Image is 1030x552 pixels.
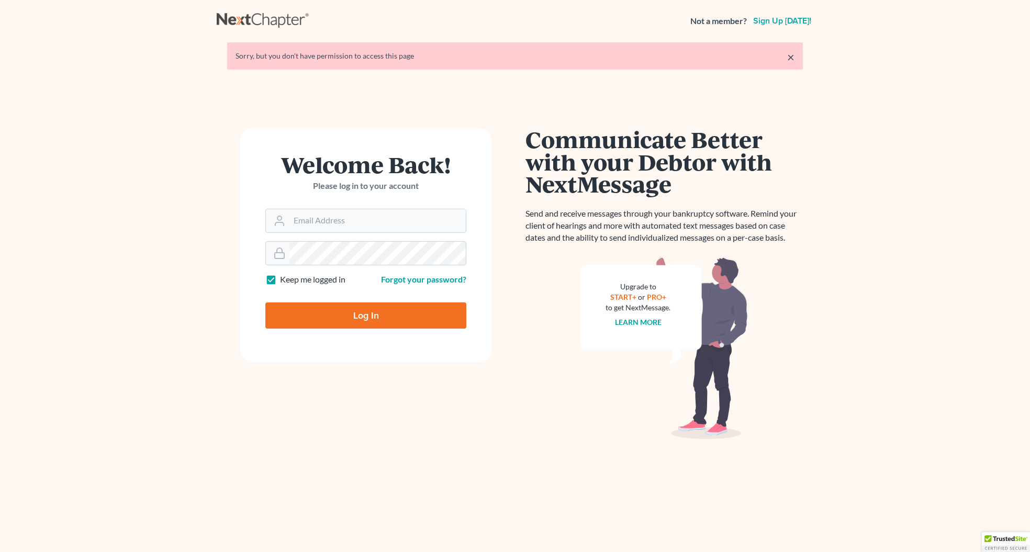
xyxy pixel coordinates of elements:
[280,274,345,286] label: Keep me logged in
[381,274,466,284] a: Forgot your password?
[606,302,670,313] div: to get NextMessage.
[615,318,662,326] a: Learn more
[265,153,466,176] h1: Welcome Back!
[580,256,748,440] img: nextmessage_bg-59042aed3d76b12b5cd301f8e5b87938c9018125f34e5fa2b7a6b67550977c72.svg
[265,180,466,192] p: Please log in to your account
[690,15,747,27] strong: Not a member?
[610,292,636,301] a: START+
[638,292,645,301] span: or
[525,128,803,195] h1: Communicate Better with your Debtor with NextMessage
[525,208,803,244] p: Send and receive messages through your bankruptcy software. Remind your client of hearings and mo...
[606,281,670,292] div: Upgrade to
[236,51,794,61] div: Sorry, but you don't have permission to access this page
[265,302,466,329] input: Log In
[647,292,666,301] a: PRO+
[289,209,466,232] input: Email Address
[982,532,1030,552] div: TrustedSite Certified
[787,51,794,63] a: ×
[751,17,813,25] a: Sign up [DATE]!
